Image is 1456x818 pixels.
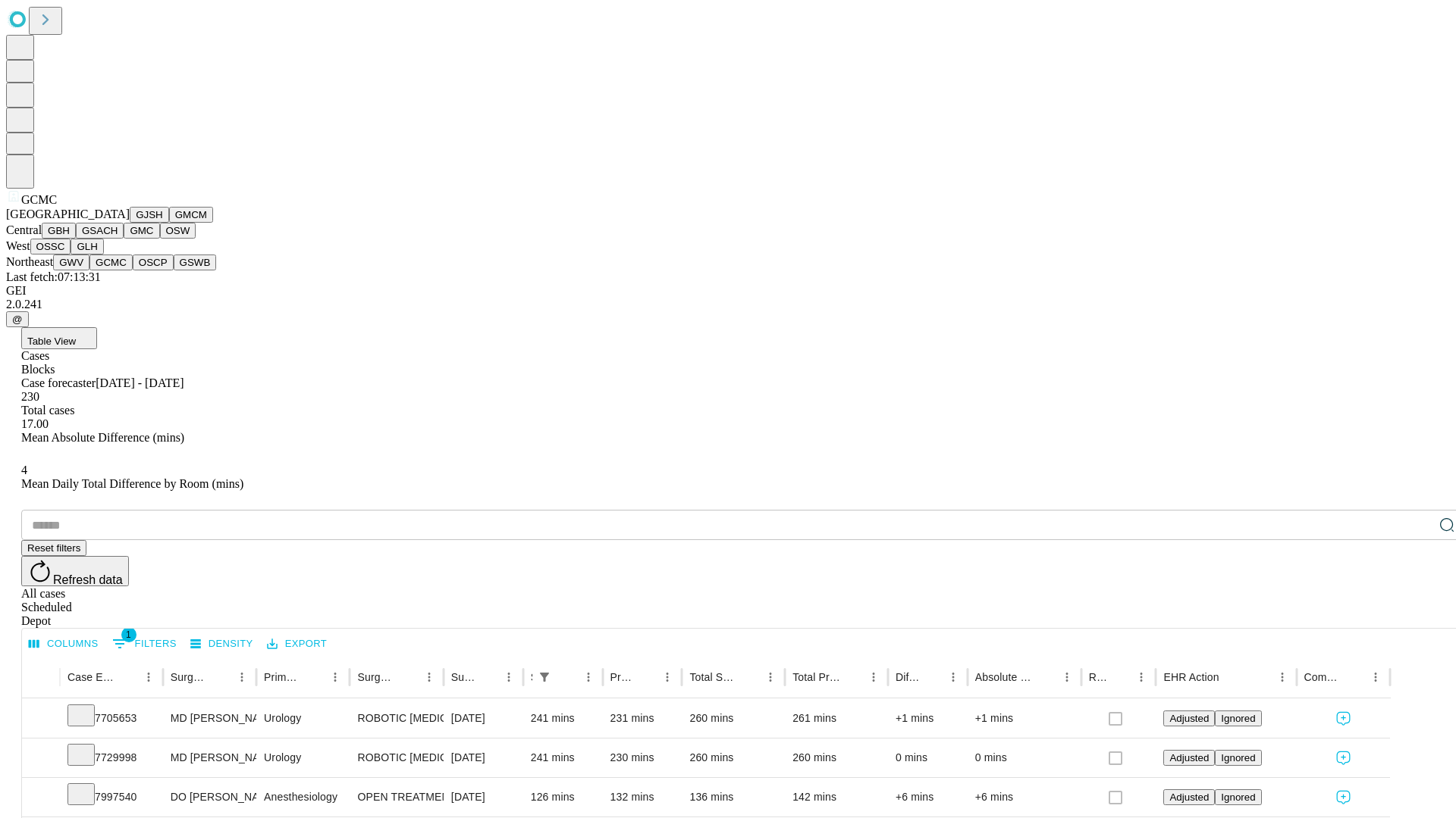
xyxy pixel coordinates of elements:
button: Sort [1344,667,1365,688]
div: Scheduled In Room Duration [531,671,532,683]
span: Mean Daily Total Difference by Room (mins) [21,477,243,490]
div: Anesthesiology [264,778,342,816]
div: Total Predicted Duration [792,671,840,683]
button: Menu [943,667,964,688]
button: GMC [124,223,159,239]
div: Surgery Date [451,671,475,683]
span: Ignored [1221,752,1255,763]
span: Refresh data [53,573,123,586]
span: 230 [21,390,39,403]
div: 7729998 [67,738,155,777]
button: Sort [739,667,760,688]
span: Table View [27,336,76,347]
span: 1 [121,627,136,642]
button: Sort [303,667,325,688]
button: Table View [21,327,97,349]
div: [DATE] [451,738,516,777]
button: Menu [657,667,678,688]
button: Density [187,632,257,656]
button: Sort [210,667,231,688]
div: 136 mins [689,778,777,816]
div: 0 mins [975,738,1074,777]
button: Menu [231,667,253,688]
div: 241 mins [531,738,595,777]
button: Show filters [108,632,180,656]
button: Sort [557,667,578,688]
div: DO [PERSON_NAME] [171,778,249,816]
div: 231 mins [610,699,675,738]
div: 261 mins [792,699,880,738]
span: 4 [21,464,27,476]
div: +1 mins [896,699,960,738]
div: Predicted In Room Duration [610,671,635,683]
button: Adjusted [1163,789,1215,805]
button: Sort [1109,667,1131,688]
button: Expand [30,706,52,732]
div: 1 active filter [534,667,555,688]
button: Ignored [1215,789,1261,805]
button: @ [6,311,29,327]
button: GCMC [89,254,133,270]
button: OSCP [133,254,174,270]
button: Adjusted [1163,750,1215,766]
span: 17.00 [21,417,49,430]
button: Sort [117,667,138,688]
div: 7705653 [67,699,155,738]
span: Last fetch: 07:13:31 [6,270,101,283]
button: Menu [1131,667,1152,688]
button: Menu [325,667,346,688]
button: GLH [71,239,103,254]
span: Mean Absolute Difference (mins) [21,431,184,444]
div: 260 mins [689,699,777,738]
div: Surgeon Name [171,671,209,683]
div: 260 mins [792,738,880,777]
button: Sort [921,667,943,688]
button: Menu [1365,667,1386,688]
div: Surgery Name [357,671,395,683]
div: Total Scheduled Duration [689,671,737,683]
button: Menu [578,667,599,688]
div: 241 mins [531,699,595,738]
button: Ignored [1215,710,1261,726]
span: Adjusted [1169,791,1209,803]
div: 230 mins [610,738,675,777]
div: EHR Action [1163,671,1219,683]
button: Menu [1056,667,1078,688]
span: GCMC [21,193,57,206]
div: +1 mins [975,699,1074,738]
div: Primary Service [264,671,302,683]
div: Resolved in EHR [1089,671,1109,683]
button: Menu [138,667,159,688]
div: Urology [264,738,342,777]
span: [GEOGRAPHIC_DATA] [6,208,130,220]
div: [DATE] [451,699,516,738]
div: 2.0.241 [6,298,1450,311]
div: 260 mins [689,738,777,777]
button: Expand [30,745,52,772]
div: Comments [1304,671,1342,683]
button: Expand [30,785,52,811]
button: Menu [760,667,781,688]
div: 0 mins [896,738,960,777]
div: GEI [6,284,1450,298]
button: Adjusted [1163,710,1215,726]
span: [DATE] - [DATE] [96,376,184,389]
button: Menu [863,667,884,688]
span: Case forecaster [21,376,96,389]
div: 142 mins [792,778,880,816]
div: OPEN TREATMENT [MEDICAL_DATA] OR PATELLECTOMY [357,778,435,816]
div: ROBOTIC [MEDICAL_DATA] RETROPUBIC WITH PELVIC [MEDICAL_DATA] [357,699,435,738]
button: Sort [1221,667,1242,688]
button: Menu [498,667,519,688]
span: Adjusted [1169,713,1209,724]
span: Ignored [1221,713,1255,724]
button: Select columns [25,632,102,656]
button: Export [263,632,331,656]
div: MD [PERSON_NAME] [PERSON_NAME] [171,699,249,738]
span: West [6,239,30,252]
button: GWV [53,254,89,270]
button: Sort [477,667,498,688]
div: 7997540 [67,778,155,816]
button: Reset filters [21,540,86,556]
span: Total cases [21,404,74,417]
